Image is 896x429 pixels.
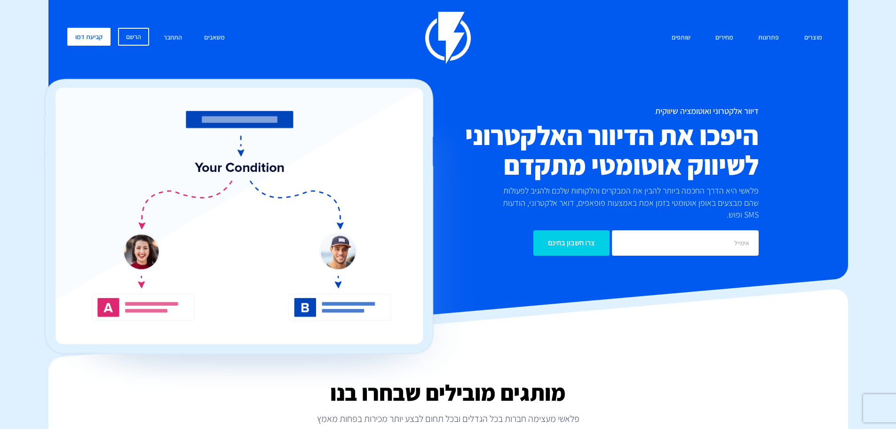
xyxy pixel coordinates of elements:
h1: דיוור אלקטרוני ואוטומציה שיווקית [392,106,759,116]
h2: היפכו את הדיוור האלקטרוני לשיווק אוטומטי מתקדם [392,121,759,180]
input: אימייל [612,230,759,256]
a: קביעת דמו [67,28,111,46]
input: צרו חשבון בחינם [533,230,610,256]
a: הרשם [118,28,149,46]
h2: מותגים מובילים שבחרו בנו [48,380,848,405]
a: שותפים [665,28,698,48]
p: פלאשי מעצימה חברות בכל הגדלים ובכל תחום לבצע יותר מכירות בפחות מאמץ [48,412,848,425]
a: פתרונות [751,28,786,48]
a: התחבר [157,28,189,48]
a: משאבים [197,28,232,48]
a: מחירים [708,28,740,48]
p: פלאשי היא הדרך החכמה ביותר להבין את המבקרים והלקוחות שלכם ולהגיב לפעולות שהם מבצעים באופן אוטומטי... [487,185,759,221]
a: מוצרים [797,28,829,48]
